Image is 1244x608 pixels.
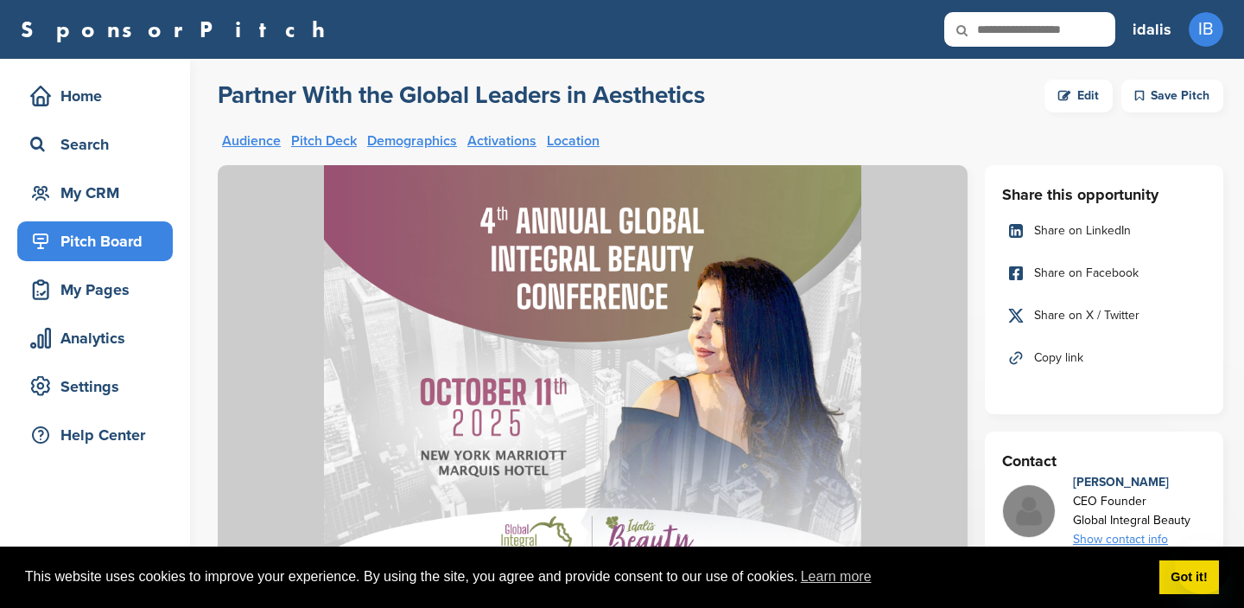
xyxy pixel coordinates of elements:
a: Location [547,134,600,148]
img: Sponsorpitch & [218,165,968,580]
span: This website uses cookies to improve your experience. By using the site, you agree and provide co... [25,564,1146,590]
div: CEO Founder [1073,492,1190,511]
div: Pitch Board [26,226,173,257]
div: Settings [26,371,173,402]
a: SponsorPitch [21,18,336,41]
span: Share on Facebook [1034,264,1139,283]
span: IB [1189,12,1223,47]
iframe: Button to launch messaging window [1175,539,1230,594]
a: dismiss cookie message [1159,560,1219,595]
a: Settings [17,367,173,406]
a: Search [17,125,173,164]
a: Partner With the Global Leaders in Aesthetics [218,80,705,112]
div: Help Center [26,419,173,451]
div: Save Pitch [1121,80,1223,112]
a: Home [17,76,173,116]
a: My Pages [17,270,173,310]
a: Demographics [367,134,457,148]
a: Share on X / Twitter [1002,298,1206,334]
div: Home [26,80,173,112]
a: Pitch Deck [291,134,357,148]
div: Show contact info [1073,530,1190,549]
a: Edit [1044,80,1113,112]
a: Audience [222,134,281,148]
a: Analytics [17,318,173,358]
h2: Partner With the Global Leaders in Aesthetics [218,80,705,111]
div: [PERSON_NAME] [1073,473,1190,492]
a: idalis [1133,10,1171,48]
div: Analytics [26,323,173,354]
div: Global Integral Beauty [1073,511,1190,530]
div: My Pages [26,274,173,305]
a: learn more about cookies [798,564,874,590]
a: My CRM [17,173,173,213]
a: Share on Facebook [1002,255,1206,291]
a: Copy link [1002,340,1206,376]
span: Share on X / Twitter [1034,306,1139,325]
span: Share on LinkedIn [1034,221,1131,240]
span: Copy link [1034,349,1083,368]
img: Missing [1003,485,1055,537]
a: Activations [467,134,536,148]
div: Search [26,129,173,160]
a: Share on LinkedIn [1002,213,1206,249]
a: Help Center [17,415,173,455]
div: My CRM [26,177,173,208]
a: Pitch Board [17,221,173,261]
h3: idalis [1133,17,1171,42]
h3: Share this opportunity [1002,182,1206,207]
h3: Contact [1002,449,1206,473]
